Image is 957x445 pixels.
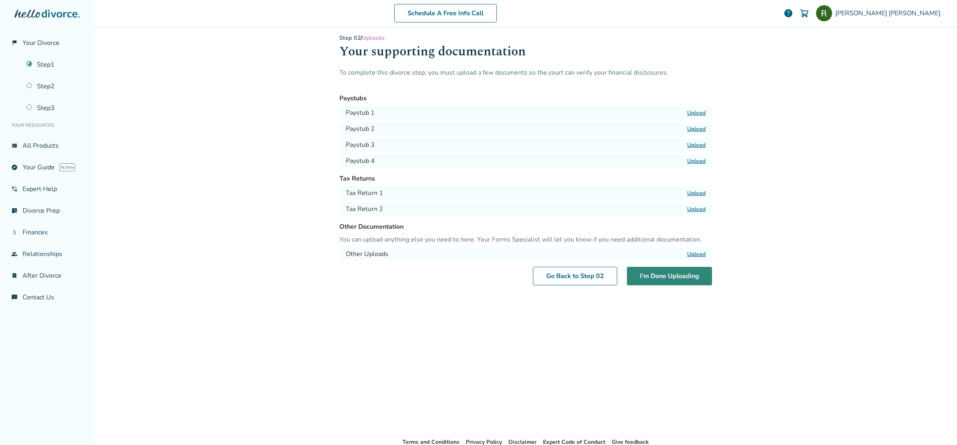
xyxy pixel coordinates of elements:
[687,141,706,149] label: Upload
[22,77,88,96] a: Step2
[784,8,793,18] a: help
[687,205,706,213] label: Upload
[533,267,617,285] a: Go Back to Step 02
[917,406,957,445] iframe: Chat Widget
[835,9,944,18] span: [PERSON_NAME] [PERSON_NAME]
[6,288,88,307] a: chat_infoContact Us
[6,117,88,133] li: Your Resources
[339,42,712,68] h1: Your supporting documentation
[22,39,59,47] span: Your Divorce
[11,40,18,46] span: flag_2
[11,229,18,236] span: attach_money
[687,157,706,165] label: Upload
[816,5,832,21] img: Rob Navarro
[11,207,18,214] span: list_alt_check
[339,222,712,232] h3: Other Documentation
[394,4,497,22] a: Schedule A Free Info Call
[6,223,88,242] a: attach_moneyFinances
[11,294,18,301] span: chat_info
[346,108,375,118] h4: Paystub 1
[339,93,712,103] h3: Paystubs
[22,55,88,74] a: Step1
[687,250,706,258] label: Upload
[11,272,18,279] span: bookmark_check
[339,174,712,183] h3: Tax Returns
[362,34,385,42] span: Uploads
[339,235,712,244] p: You can upload anything else you need to here. Your Forms Specialist will let you know if you nee...
[346,204,383,214] h4: Tax Return 2
[6,180,88,198] a: phone_in_talkExpert Help
[346,156,375,166] h4: Paystub 4
[11,142,18,149] span: view_list
[11,251,18,257] span: group
[800,8,809,18] img: Cart
[339,68,712,87] p: To complete this divorce step, you must upload a few documents so the court can verify your finan...
[11,164,18,171] span: explore
[687,125,706,133] label: Upload
[6,201,88,220] a: list_alt_checkDivorce Prep
[339,34,361,42] a: Step 02
[346,249,388,259] h4: Other Uploads
[346,188,383,198] h4: Tax Return 1
[346,124,375,134] h4: Paystub 2
[687,189,706,197] label: Upload
[22,99,88,117] a: Step3
[6,245,88,263] a: groupRelationships
[6,136,88,155] a: view_listAll Products
[339,34,712,42] div: /
[346,140,375,150] h4: Paystub 3
[6,266,88,285] a: bookmark_checkAfter Divorce
[6,34,88,52] a: flag_2Your Divorce
[59,163,75,171] span: AI beta
[11,186,18,192] span: phone_in_talk
[687,109,706,117] label: Upload
[627,267,712,285] button: I'm Done Uploading
[6,158,88,177] a: exploreYour GuideAI beta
